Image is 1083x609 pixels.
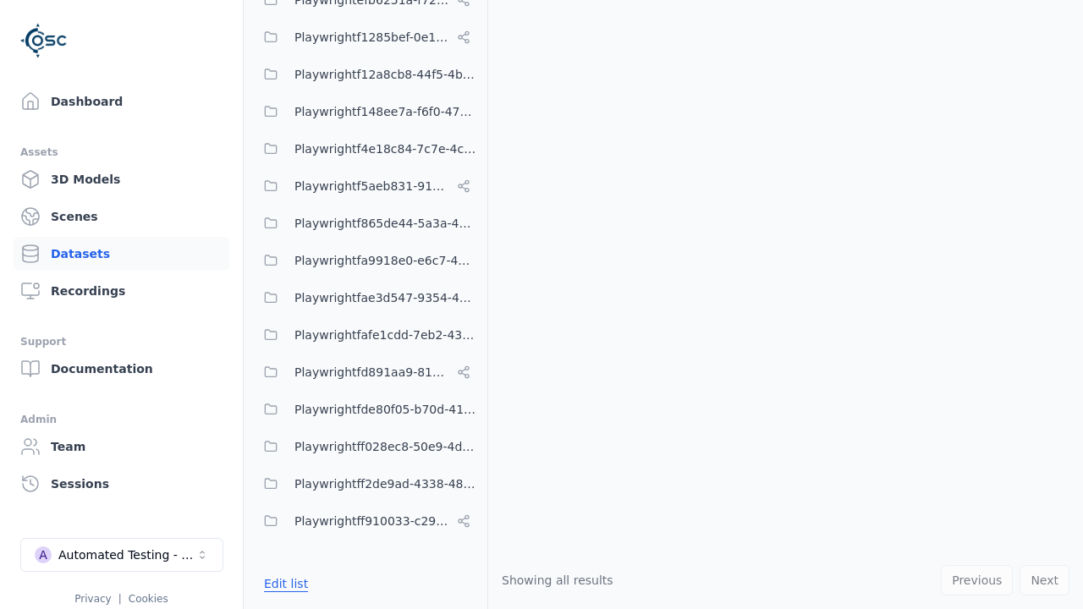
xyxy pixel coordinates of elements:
[14,352,229,386] a: Documentation
[294,139,477,159] span: Playwrightf4e18c84-7c7e-4c28-bfa4-7be69262452c
[254,244,477,277] button: Playwrightfa9918e0-e6c7-48e0-9ade-ec9b0f0d9008
[35,546,52,563] div: A
[294,250,477,271] span: Playwrightfa9918e0-e6c7-48e0-9ade-ec9b0f0d9008
[294,436,477,457] span: Playwrightff028ec8-50e9-4dd8-81bd-941bca1e104f
[254,132,477,166] button: Playwrightf4e18c84-7c7e-4c28-bfa4-7be69262452c
[502,573,613,587] span: Showing all results
[254,58,477,91] button: Playwrightf12a8cb8-44f5-4bf0-b292-721ddd8e7e42
[74,593,111,605] a: Privacy
[294,213,477,233] span: Playwrightf865de44-5a3a-4288-a605-65bfd134d238
[294,362,450,382] span: Playwrightfd891aa9-817c-4b53-b4a5-239ad8786b13
[294,176,450,196] span: Playwrightf5aeb831-9105-46b5-9a9b-c943ac435ad3
[14,467,229,501] a: Sessions
[14,237,229,271] a: Datasets
[20,409,223,430] div: Admin
[254,355,477,389] button: Playwrightfd891aa9-817c-4b53-b4a5-239ad8786b13
[20,332,223,352] div: Support
[20,17,68,64] img: Logo
[294,64,477,85] span: Playwrightf12a8cb8-44f5-4bf0-b292-721ddd8e7e42
[254,20,477,54] button: Playwrightf1285bef-0e1f-4916-a3c2-d80ed4e692e1
[254,318,477,352] button: Playwrightfafe1cdd-7eb2-4390-bfe1-ed4773ecffac
[20,142,223,162] div: Assets
[254,392,477,426] button: Playwrightfde80f05-b70d-4104-ad1c-b71865a0eedf
[14,200,229,233] a: Scenes
[254,568,318,599] button: Edit list
[254,95,477,129] button: Playwrightf148ee7a-f6f0-478b-8659-42bd4a5eac88
[58,546,195,563] div: Automated Testing - Playwright
[254,504,477,538] button: Playwrightff910033-c297-413c-9627-78f34a067480
[14,274,229,308] a: Recordings
[14,430,229,464] a: Team
[20,538,223,572] button: Select a workspace
[294,288,477,308] span: Playwrightfae3d547-9354-4b34-ba80-334734bb31d4
[254,169,477,203] button: Playwrightf5aeb831-9105-46b5-9a9b-c943ac435ad3
[254,467,477,501] button: Playwrightff2de9ad-4338-48c0-bd04-efed0ef8cbf4
[294,511,450,531] span: Playwrightff910033-c297-413c-9627-78f34a067480
[294,101,477,122] span: Playwrightf148ee7a-f6f0-478b-8659-42bd4a5eac88
[294,474,477,494] span: Playwrightff2de9ad-4338-48c0-bd04-efed0ef8cbf4
[14,85,229,118] a: Dashboard
[14,162,229,196] a: 3D Models
[294,399,477,420] span: Playwrightfde80f05-b70d-4104-ad1c-b71865a0eedf
[129,593,168,605] a: Cookies
[254,281,477,315] button: Playwrightfae3d547-9354-4b34-ba80-334734bb31d4
[118,593,122,605] span: |
[254,206,477,240] button: Playwrightf865de44-5a3a-4288-a605-65bfd134d238
[294,27,450,47] span: Playwrightf1285bef-0e1f-4916-a3c2-d80ed4e692e1
[294,325,477,345] span: Playwrightfafe1cdd-7eb2-4390-bfe1-ed4773ecffac
[254,430,477,464] button: Playwrightff028ec8-50e9-4dd8-81bd-941bca1e104f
